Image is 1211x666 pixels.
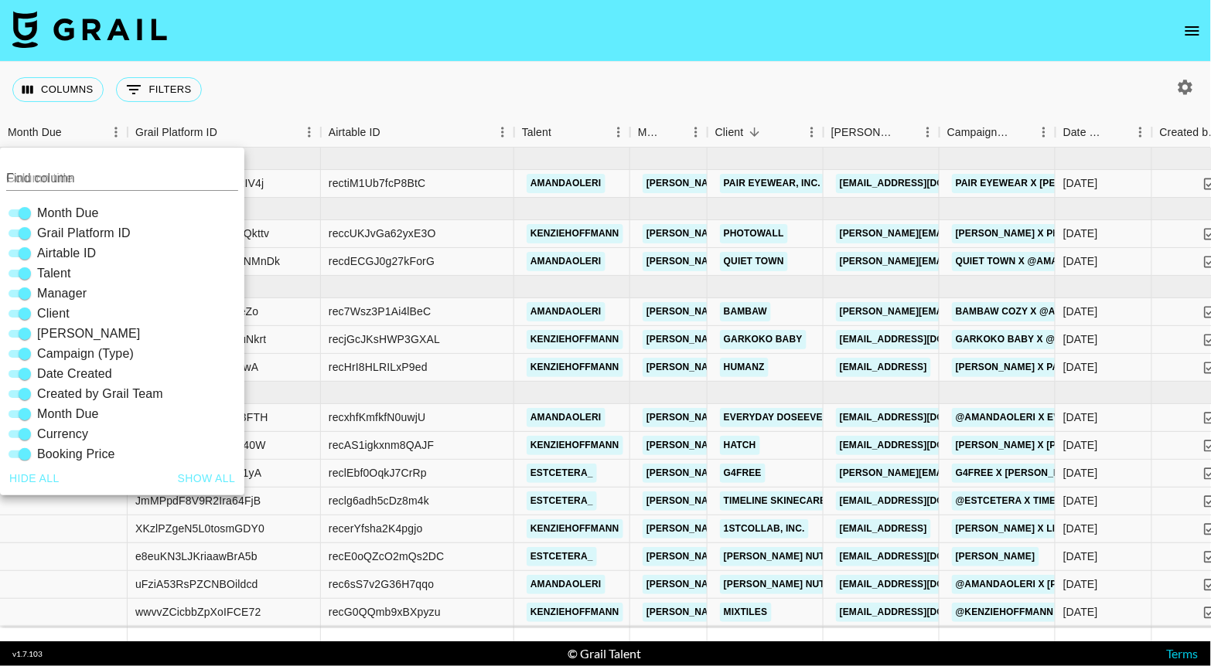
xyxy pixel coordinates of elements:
a: [PERSON_NAME][EMAIL_ADDRESS][PERSON_NAME][DOMAIN_NAME] [643,358,974,377]
span: [PERSON_NAME] [37,325,141,343]
div: 8/11/2025 [1063,331,1098,347]
a: PhotoWall [720,224,788,243]
a: G4free [720,464,766,483]
div: reccUKJvGa62yxE3O [329,226,436,241]
div: 8/29/2025 [1063,549,1098,564]
a: [PERSON_NAME][EMAIL_ADDRESS][PERSON_NAME][DOMAIN_NAME] [643,519,974,539]
a: kenziehoffmann [527,519,623,539]
div: 8/25/2025 [1063,493,1098,508]
div: recxhfKmfkfN0uwjU [329,409,425,425]
a: estcetera_ [527,464,597,483]
a: estcetera_ [527,491,597,511]
button: Menu [916,121,940,144]
div: Date Created [1063,117,1107,148]
span: Created by Grail Team [37,385,163,403]
span: Month Due [37,405,99,423]
a: amandaoleri [527,302,605,321]
a: [EMAIL_ADDRESS][DOMAIN_NAME] [836,603,1009,622]
div: 9/3/2025 [1063,465,1098,481]
a: [EMAIL_ADDRESS][DOMAIN_NAME] [836,174,1009,193]
div: 8/25/2025 [1063,409,1098,425]
div: Client [715,117,744,148]
a: [PERSON_NAME][EMAIL_ADDRESS][PERSON_NAME][DOMAIN_NAME] [643,547,974,566]
a: amandaoleri [527,174,605,193]
div: Grail Platform ID [135,117,217,148]
a: Terms [1167,646,1199,661]
button: Sort [380,121,402,143]
div: uFziA53RsPZCNBOildcd [135,576,258,592]
a: Timeline Skinecare [720,491,831,511]
div: Airtable ID [321,117,514,148]
div: recAS1igkxnm8QAJF [329,437,434,453]
a: [PERSON_NAME][EMAIL_ADDRESS][PERSON_NAME][DOMAIN_NAME] [643,174,974,193]
span: Talent [37,264,71,283]
button: Sort [1107,121,1129,143]
div: Campaign (Type) [947,117,1011,148]
button: Sort [1011,121,1032,143]
div: Talent [514,117,630,148]
img: Grail Talent [12,11,167,48]
a: estcetera_ [527,547,597,566]
button: Menu [607,121,630,144]
div: recjGcJKsHWP3GXAL [329,331,440,347]
a: [EMAIL_ADDRESS][DOMAIN_NAME] [836,575,1009,594]
div: v 1.7.103 [12,649,43,659]
span: Currency [37,425,88,443]
button: Menu [298,121,321,144]
a: Mixtiles [720,603,772,622]
button: Hide all [3,464,66,493]
a: kenziehoffmann [527,330,623,349]
a: @amandaoleri x [PERSON_NAME] Creatone [952,575,1185,594]
a: Quiet Town x @amandaoleri [952,252,1112,271]
button: Menu [684,121,708,144]
a: Garkoko Baby [720,330,807,349]
a: Garkoko Baby x @[PERSON_NAME] [952,330,1138,349]
button: Menu [1032,121,1056,144]
div: 9/4/2025 [1063,175,1098,191]
a: [PERSON_NAME] Nutrition [720,575,861,594]
button: Sort [62,121,84,143]
a: [PERSON_NAME][EMAIL_ADDRESS][PERSON_NAME][DOMAIN_NAME] [643,408,974,427]
a: [PERSON_NAME][EMAIL_ADDRESS][PERSON_NAME][DOMAIN_NAME] [643,436,974,455]
a: amandaoleri [527,408,605,427]
a: [PERSON_NAME][EMAIL_ADDRESS][PERSON_NAME][DOMAIN_NAME] [643,330,974,349]
a: [PERSON_NAME][EMAIL_ADDRESS][DOMAIN_NAME] [836,252,1088,271]
button: open drawer [1177,15,1208,46]
div: JmMPpdF8V9R2Ira64FjB [135,493,261,508]
div: Talent [522,117,551,148]
button: Menu [1129,121,1152,144]
a: [EMAIL_ADDRESS][DOMAIN_NAME] [836,408,1009,427]
div: recerYfsha2K4pgjo [329,521,423,536]
span: Month Due [37,204,99,223]
button: Sort [551,121,573,143]
a: [PERSON_NAME][EMAIL_ADDRESS][DOMAIN_NAME] [836,224,1088,243]
span: Client [37,304,70,323]
div: rectiM1Ub7fcP8BtC [329,175,425,191]
a: [PERSON_NAME][EMAIL_ADDRESS][PERSON_NAME][DOMAIN_NAME] [643,464,974,483]
div: [PERSON_NAME] [831,117,895,148]
a: Bambaw Cozy x @amandaoleri [952,302,1124,321]
a: [EMAIL_ADDRESS][DOMAIN_NAME] [836,436,1009,455]
a: [PERSON_NAME] x Pampers Sleep Coach UGC [952,358,1191,377]
a: [PERSON_NAME] x Limitless AI [952,519,1112,539]
button: Sort [663,121,684,143]
div: 8/27/2025 [1063,604,1098,620]
button: Sort [217,121,239,143]
button: Sort [744,121,766,143]
a: kenziehoffmann [527,603,623,622]
div: Date Created [1056,117,1152,148]
div: Airtable ID [329,117,380,148]
button: Menu [104,121,128,144]
a: @estcetera x Timeline Skincare [952,491,1134,511]
a: [PERSON_NAME][EMAIL_ADDRESS][PERSON_NAME][DOMAIN_NAME] [643,224,974,243]
a: [EMAIL_ADDRESS] [836,358,931,377]
div: XKzlPZgeN5L0tosmGDY0 [135,521,264,536]
div: 7/23/2025 [1063,253,1098,269]
div: rec7Wsz3P1Ai4lBeC [329,304,432,319]
div: © Grail Talent [568,646,642,661]
a: @kenziehoffmann x MixTiles [952,603,1113,622]
a: amandaoleri [527,252,605,271]
a: [EMAIL_ADDRESS][DOMAIN_NAME] [836,330,1009,349]
a: amandaoleri [527,575,605,594]
a: BamBaw [720,302,771,321]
